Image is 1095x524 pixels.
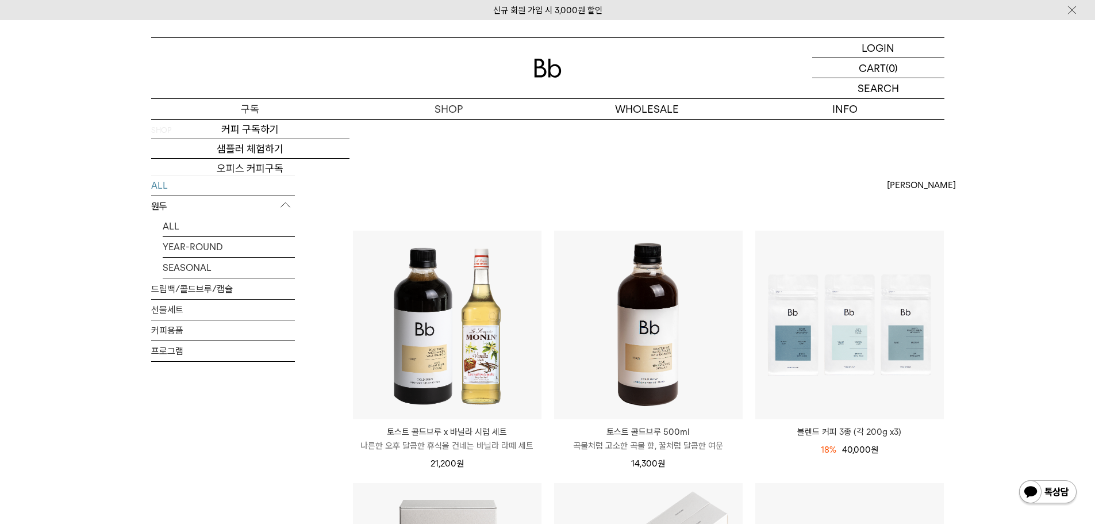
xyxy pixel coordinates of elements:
span: 원 [658,458,665,469]
span: 40,000 [842,445,878,455]
img: 토스트 콜드브루 x 바닐라 시럽 세트 [353,231,541,419]
a: 구독 [151,99,349,119]
a: 샘플러 체험하기 [151,139,349,159]
a: ALL [163,216,295,236]
p: LOGIN [862,38,894,58]
span: 14,300 [631,458,665,469]
p: 토스트 콜드브루 500ml [554,425,743,439]
a: LOGIN [812,38,944,58]
span: [PERSON_NAME] [887,178,956,192]
p: 곡물처럼 고소한 곡물 향, 꿀처럼 달콤한 여운 [554,439,743,453]
span: 원 [456,458,464,469]
div: 18% [821,443,836,457]
p: WHOLESALE [548,99,746,119]
img: 로고 [534,59,562,78]
a: SEASONAL [163,258,295,278]
p: (0) [886,58,898,78]
img: 카카오톡 채널 1:1 채팅 버튼 [1018,479,1078,507]
img: 블렌드 커피 3종 (각 200g x3) [755,231,944,419]
a: 드립백/콜드브루/캡슐 [151,279,295,299]
a: 신규 회원 가입 시 3,000원 할인 [493,5,602,16]
a: 커피 구독하기 [151,120,349,139]
span: 원 [871,445,878,455]
a: 블렌드 커피 3종 (각 200g x3) [755,425,944,439]
span: 21,200 [431,458,464,469]
a: 커피용품 [151,320,295,341]
p: 원두 [151,196,295,217]
a: 프로그램 [151,341,295,361]
a: YEAR-ROUND [163,237,295,257]
a: 토스트 콜드브루 500ml 곡물처럼 고소한 곡물 향, 꿀처럼 달콤한 여운 [554,425,743,453]
p: 나른한 오후 달콤한 휴식을 건네는 바닐라 라떼 세트 [353,439,541,453]
p: CART [859,58,886,78]
a: SHOP [349,99,548,119]
p: INFO [746,99,944,119]
p: SEARCH [858,78,899,98]
a: 토스트 콜드브루 x 바닐라 시럽 세트 나른한 오후 달콤한 휴식을 건네는 바닐라 라떼 세트 [353,425,541,453]
a: CART (0) [812,58,944,78]
a: 오피스 커피구독 [151,159,349,178]
p: 토스트 콜드브루 x 바닐라 시럽 세트 [353,425,541,439]
img: 토스트 콜드브루 500ml [554,231,743,419]
a: ALL [151,175,295,196]
a: 선물세트 [151,300,295,320]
